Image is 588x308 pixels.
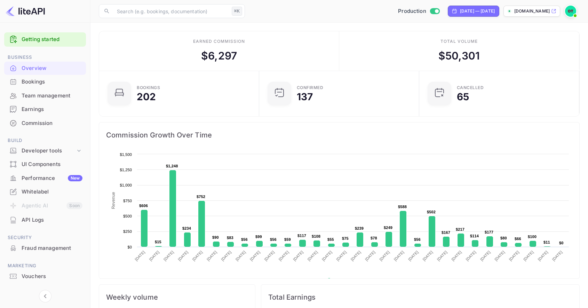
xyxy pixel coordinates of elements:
[470,234,479,238] text: $114
[4,89,86,103] div: Team management
[182,226,191,230] text: $234
[22,160,82,168] div: UI Components
[4,145,86,157] div: Developer tools
[111,192,116,209] text: Revenue
[6,6,45,17] img: LiteAPI logo
[134,250,146,262] text: [DATE]
[206,250,218,262] text: [DATE]
[284,237,291,242] text: $59
[123,199,132,203] text: $750
[407,250,419,262] text: [DATE]
[334,278,351,283] text: Revenue
[106,292,248,303] span: Weekly volume
[148,250,160,262] text: [DATE]
[4,185,86,198] a: Whitelabel
[350,250,362,262] text: [DATE]
[249,250,261,262] text: [DATE]
[227,236,233,240] text: $83
[4,54,86,61] span: Business
[355,226,364,230] text: $239
[4,270,86,283] a: Vouchers
[559,241,564,245] text: $0
[123,214,132,218] text: $500
[278,250,290,262] text: [DATE]
[4,117,86,129] a: Commission
[4,242,86,255] div: Fraud management
[232,7,242,16] div: ⌘K
[4,270,86,283] div: Vouchers
[137,86,160,90] div: Bookings
[292,250,304,262] text: [DATE]
[22,35,82,44] a: Getting started
[4,89,86,102] a: Team management
[4,172,86,184] a: PerformanceNew
[4,62,86,74] a: Overview
[4,234,86,242] span: Security
[220,250,232,262] text: [DATE]
[494,250,506,262] text: [DATE]
[312,234,320,238] text: $108
[4,172,86,185] div: PerformanceNew
[113,4,229,18] input: Search (e.g. bookings, documentation)
[371,236,377,240] text: $78
[384,226,392,230] text: $249
[4,158,86,171] div: UI Components
[22,105,82,113] div: Earnings
[235,250,247,262] text: [DATE]
[22,119,82,127] div: Commission
[4,75,86,89] div: Bookings
[22,174,82,182] div: Performance
[297,86,324,90] div: Confirmed
[263,250,275,262] text: [DATE]
[440,38,478,45] div: Total volume
[4,117,86,130] div: Commission
[4,103,86,116] a: Earnings
[457,92,469,102] div: 65
[565,6,576,17] img: Oussama Tali
[22,92,82,100] div: Team management
[537,250,549,262] text: [DATE]
[120,168,132,172] text: $1,250
[255,235,262,239] text: $99
[22,78,82,86] div: Bookings
[485,230,493,234] text: $177
[22,244,82,252] div: Fraud management
[393,250,405,262] text: [DATE]
[4,75,86,88] a: Bookings
[395,7,442,15] div: Switch to Sandbox mode
[4,213,86,227] div: API Logs
[528,235,537,239] text: $100
[398,7,426,15] span: Production
[106,129,572,141] span: Commission Growth Over Time
[155,240,161,244] text: $15
[398,205,407,209] text: $588
[500,236,507,240] text: $80
[335,250,347,262] text: [DATE]
[543,240,550,244] text: $11
[4,137,86,144] span: Build
[22,188,82,196] div: Whitelabel
[364,250,376,262] text: [DATE]
[39,290,51,302] button: Collapse navigation
[457,86,484,90] div: CANCELLED
[270,237,277,242] text: $56
[137,92,156,102] div: 202
[515,237,521,241] text: $66
[193,38,245,45] div: Earned commission
[4,242,86,254] a: Fraud management
[442,230,450,235] text: $167
[4,32,86,47] div: Getting started
[192,250,204,262] text: [DATE]
[438,48,480,64] div: $ 50,301
[479,250,491,262] text: [DATE]
[22,147,76,155] div: Developer tools
[127,245,132,249] text: $0
[4,158,86,171] a: UI Components
[166,164,178,168] text: $1,248
[123,229,132,234] text: $250
[456,227,464,231] text: $217
[460,8,495,14] div: [DATE] — [DATE]
[327,237,334,242] text: $55
[514,8,550,14] p: [DOMAIN_NAME]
